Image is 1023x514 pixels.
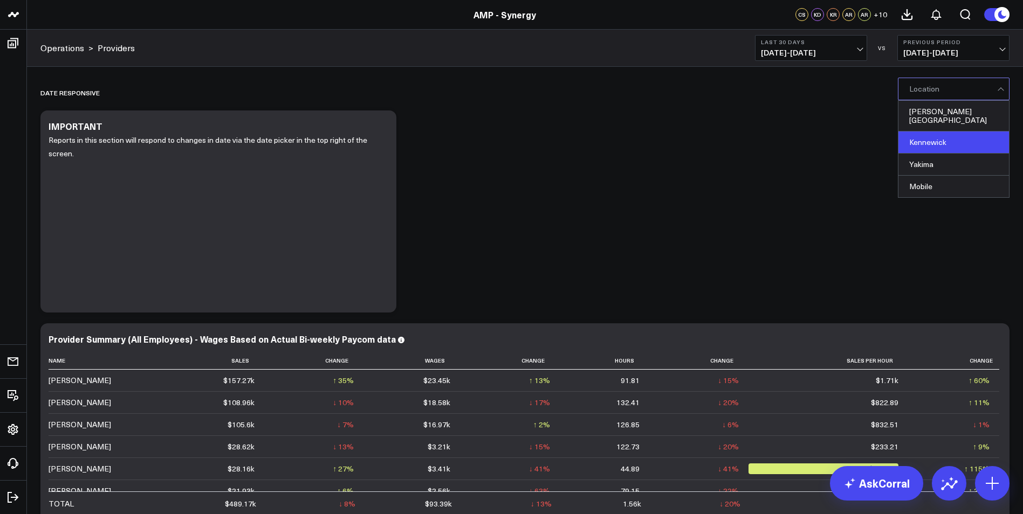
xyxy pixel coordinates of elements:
[473,9,536,20] a: AMP - Synergy
[529,397,550,408] div: ↓ 17%
[973,441,990,452] div: ↑ 9%
[49,352,156,370] th: Name
[749,463,898,474] div: $627.33
[876,375,898,386] div: $1.71k
[718,463,739,474] div: ↓ 41%
[531,498,552,509] div: ↓ 13%
[718,375,739,386] div: ↓ 15%
[529,463,550,474] div: ↓ 41%
[425,498,452,509] div: $93.39k
[718,397,739,408] div: ↓ 20%
[228,441,255,452] div: $28.62k
[40,42,93,54] div: >
[529,375,550,386] div: ↑ 13%
[529,485,550,496] div: ↓ 63%
[49,419,111,430] div: [PERSON_NAME]
[49,485,111,496] div: [PERSON_NAME]
[428,463,450,474] div: $3.41k
[718,485,739,496] div: ↓ 22%
[333,375,354,386] div: ↑ 35%
[873,45,892,51] div: VS
[616,419,640,430] div: 126.85
[842,8,855,21] div: AR
[333,397,354,408] div: ↓ 10%
[898,131,1009,154] div: Kennewick
[264,352,363,370] th: Change
[228,419,255,430] div: $105.6k
[874,11,887,18] span: + 10
[225,498,256,509] div: $489.17k
[903,48,1004,57] span: [DATE] - [DATE]
[898,176,1009,197] div: Mobile
[897,35,1010,61] button: Previous Period[DATE]-[DATE]
[339,498,355,509] div: ↓ 8%
[423,375,450,386] div: $23.45k
[40,42,84,54] a: Operations
[969,375,990,386] div: ↑ 60%
[811,8,824,21] div: KD
[964,463,990,474] div: ↑ 115%
[623,498,641,509] div: 1.56k
[49,397,111,408] div: [PERSON_NAME]
[827,8,840,21] div: KR
[223,397,255,408] div: $108.96k
[423,397,450,408] div: $18.58k
[49,441,111,452] div: [PERSON_NAME]
[871,397,898,408] div: $822.89
[49,498,74,509] div: TOTAL
[49,333,396,345] div: Provider Summary (All Employees) - Wages Based on Actual Bi-weekly Paycom data
[49,463,111,474] div: [PERSON_NAME]
[871,419,898,430] div: $832.51
[969,397,990,408] div: ↑ 11%
[333,463,354,474] div: ↑ 27%
[333,441,354,452] div: ↓ 13%
[228,485,255,496] div: $21.93k
[621,463,640,474] div: 44.89
[903,39,1004,45] b: Previous Period
[428,485,450,496] div: $2.56k
[49,134,388,302] div: Reports in this section will respond to changes in date via the date picker in the top right of t...
[761,39,861,45] b: Last 30 Days
[858,8,871,21] div: AR
[423,419,450,430] div: $16.97k
[795,8,808,21] div: CS
[898,101,1009,131] div: [PERSON_NAME][GEOGRAPHIC_DATA]
[616,397,640,408] div: 132.41
[560,352,649,370] th: Hours
[223,375,255,386] div: $157.27k
[749,352,908,370] th: Sales Per Hour
[755,35,867,61] button: Last 30 Days[DATE]-[DATE]
[428,441,450,452] div: $3.21k
[616,441,640,452] div: 122.73
[761,48,861,57] span: [DATE] - [DATE]
[719,498,740,509] div: ↓ 20%
[49,120,102,132] div: IMPORTANT
[718,441,739,452] div: ↓ 20%
[337,485,354,496] div: ↑ 6%
[533,419,550,430] div: ↑ 2%
[621,375,640,386] div: 91.81
[874,8,887,21] button: +10
[973,419,990,430] div: ↓ 1%
[898,154,1009,176] div: Yakima
[363,352,460,370] th: Wages
[621,485,640,496] div: 79.15
[337,419,354,430] div: ↓ 7%
[908,352,999,370] th: Change
[722,419,739,430] div: ↓ 6%
[156,352,264,370] th: Sales
[40,80,100,105] div: Date Responsive
[871,441,898,452] div: $233.21
[830,466,923,501] a: AskCorral
[228,463,255,474] div: $28.16k
[529,441,550,452] div: ↓ 15%
[98,42,135,54] a: Providers
[649,352,749,370] th: Change
[49,375,111,386] div: [PERSON_NAME]
[460,352,559,370] th: Change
